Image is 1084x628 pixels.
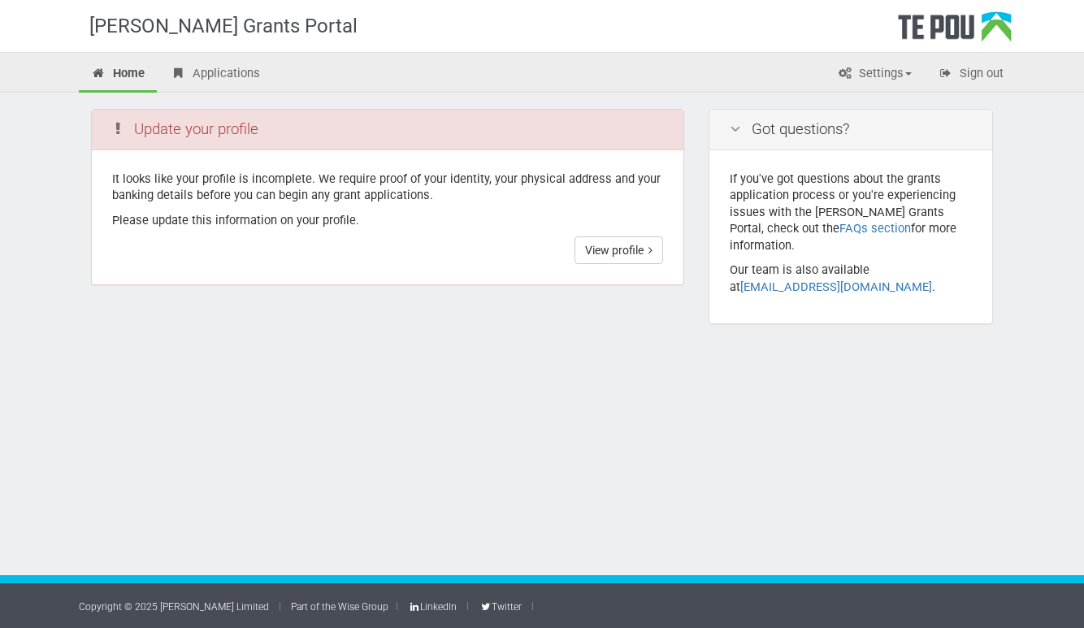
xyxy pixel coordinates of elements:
a: Sign out [926,57,1016,93]
div: Got questions? [709,110,992,150]
div: Te Pou Logo [898,11,1012,52]
a: [EMAIL_ADDRESS][DOMAIN_NAME] [740,279,932,294]
a: Twitter [479,601,521,613]
p: Please update this information on your profile. [112,212,663,229]
a: Part of the Wise Group [291,601,388,613]
a: LinkedIn [408,601,457,613]
p: If you've got questions about the grants application process or you're experiencing issues with t... [730,171,972,254]
a: Settings [825,57,924,93]
a: Applications [158,57,272,93]
a: FAQs section [839,221,911,236]
div: Update your profile [92,110,683,150]
a: Home [79,57,157,93]
p: Our team is also available at . [730,262,972,295]
p: It looks like your profile is incomplete. We require proof of your identity, your physical addres... [112,171,663,204]
a: View profile [575,236,663,264]
a: Copyright © 2025 [PERSON_NAME] Limited [79,601,269,613]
